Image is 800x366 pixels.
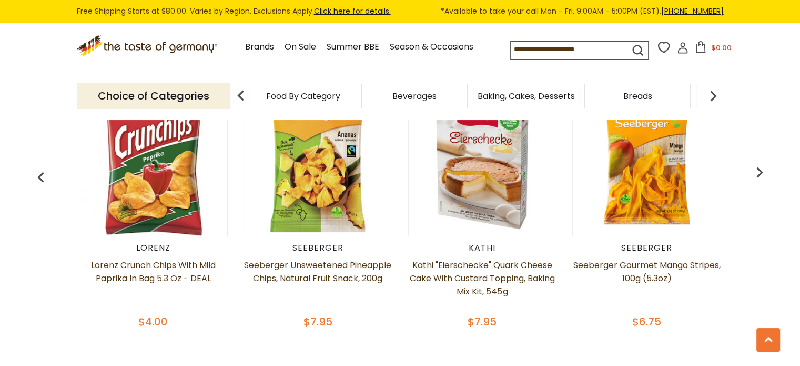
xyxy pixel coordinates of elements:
[245,40,274,54] a: Brands
[572,259,721,311] a: Seeberger Gourmet Mango Stripes, 100g (5.3oz)
[392,92,437,100] a: Beverages
[574,90,720,236] img: Seeberger Gourmet Mango Stripes, 100g (5.3oz)
[245,90,391,236] img: Seeberger Unsweetened Pineapple Chips, Natural Fruit Snack, 200g
[408,314,557,330] div: $7.95
[749,162,770,183] img: previous arrow
[314,6,391,16] a: Click here for details.
[244,243,392,253] div: Seeberger
[266,92,340,100] a: Food By Category
[285,40,316,54] a: On Sale
[623,92,652,100] a: Breads
[31,167,52,188] img: previous arrow
[408,243,557,253] div: Kathi
[244,259,392,311] a: Seeberger Unsweetened Pineapple Chips, Natural Fruit Snack, 200g
[79,314,228,330] div: $4.00
[408,259,557,311] a: Kathi "Eierschecke" Quark Cheese Cake with Custard Topping, Baking Mix Kit, 545g
[441,5,724,17] span: *Available to take your call Mon - Fri, 9:00AM - 5:00PM (EST).
[230,85,251,106] img: previous arrow
[77,5,724,17] div: Free Shipping Starts at $80.00. Varies by Region. Exclusions Apply.
[711,43,731,53] span: $0.00
[478,92,575,100] a: Baking, Cakes, Desserts
[79,259,228,311] a: Lorenz Crunch Chips with Mild Paprika in Bag 5.3 oz - DEAL
[79,243,228,253] div: Lorenz
[572,243,721,253] div: Seeberger
[661,6,724,16] a: [PHONE_NUMBER]
[77,83,230,109] p: Choice of Categories
[244,314,392,330] div: $7.95
[390,40,473,54] a: Season & Occasions
[409,90,555,236] img: Kathi
[691,41,735,57] button: $0.00
[572,314,721,330] div: $6.75
[327,40,379,54] a: Summer BBE
[80,90,226,236] img: Lorenz Crunch Chips with Mild Paprika in Bag 5.3 oz - DEAL
[703,85,724,106] img: next arrow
